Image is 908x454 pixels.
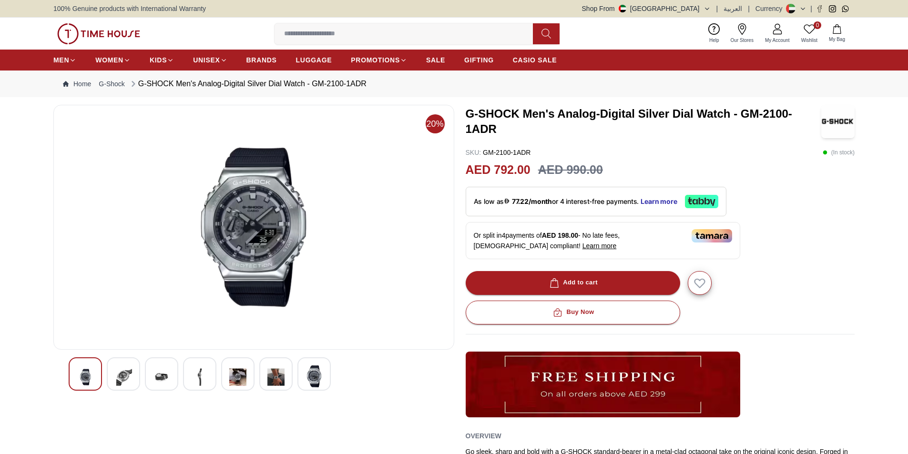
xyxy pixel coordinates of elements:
button: Add to cart [466,271,680,295]
a: BRANDS [246,51,277,69]
span: UNISEX [193,55,220,65]
div: Or split in 4 payments of - No late fees, [DEMOGRAPHIC_DATA] compliant! [466,222,740,259]
span: SALE [426,55,445,65]
span: 0 [814,21,821,29]
button: العربية [724,4,742,13]
span: 20% [426,114,445,133]
a: KIDS [150,51,174,69]
img: G-SHOCK Men's Analog-Digital Silver Dial Watch - GM-2100-1ADR [306,365,323,387]
a: MEN [53,51,76,69]
span: | [810,4,812,13]
img: G-SHOCK Men's Analog-Digital Silver Dial Watch - GM-2100-1ADR [153,365,170,389]
img: G-SHOCK Men's Analog-Digital Silver Dial Watch - GM-2100-1ADR [77,365,94,389]
span: PROMOTIONS [351,55,400,65]
a: Instagram [829,5,836,12]
h3: G-SHOCK Men's Analog-Digital Silver Dial Watch - GM-2100-1ADR [466,106,822,137]
span: BRANDS [246,55,277,65]
a: LUGGAGE [296,51,332,69]
span: KIDS [150,55,167,65]
a: Home [63,79,91,89]
a: WOMEN [95,51,131,69]
a: UNISEX [193,51,227,69]
span: GIFTING [464,55,494,65]
img: Tamara [692,229,732,242]
div: Buy Now [551,307,594,318]
img: United Arab Emirates [619,5,626,12]
button: My Bag [823,22,851,45]
a: SALE [426,51,445,69]
span: WOMEN [95,55,123,65]
h2: AED 792.00 [466,161,531,179]
button: Buy Now [466,301,680,324]
a: Help [704,21,725,46]
h3: AED 990.00 [538,161,603,179]
a: G-Shock [99,79,124,89]
div: Currency [755,4,786,13]
nav: Breadcrumb [53,71,855,97]
img: G-SHOCK Men's Analog-Digital Silver Dial Watch - GM-2100-1ADR [229,365,246,389]
span: CASIO SALE [513,55,557,65]
a: Facebook [816,5,823,12]
p: ( In stock ) [823,148,855,157]
a: Whatsapp [842,5,849,12]
span: Help [705,37,723,44]
h2: Overview [466,429,501,443]
span: LUGGAGE [296,55,332,65]
span: Learn more [582,242,617,250]
img: G-SHOCK Men's Analog-Digital Silver Dial Watch - GM-2100-1ADR [821,105,855,138]
img: G-SHOCK Men's Analog-Digital Silver Dial Watch - GM-2100-1ADR [191,365,208,389]
img: G-SHOCK Men's Analog-Digital Silver Dial Watch - GM-2100-1ADR [115,365,132,389]
span: | [748,4,750,13]
span: | [716,4,718,13]
img: G-SHOCK Men's Analog-Digital Silver Dial Watch - GM-2100-1ADR [267,365,285,389]
span: AED 198.00 [542,232,578,239]
span: My Bag [825,36,849,43]
span: My Account [761,37,794,44]
span: Wishlist [797,37,821,44]
img: ... [466,352,740,417]
a: Our Stores [725,21,759,46]
a: GIFTING [464,51,494,69]
span: MEN [53,55,69,65]
span: 100% Genuine products with International Warranty [53,4,206,13]
div: G-SHOCK Men's Analog-Digital Silver Dial Watch - GM-2100-1ADR [129,78,367,90]
img: G-SHOCK Men's Analog-Digital Silver Dial Watch - GM-2100-1ADR [61,113,446,342]
p: GM-2100-1ADR [466,148,531,157]
span: SKU : [466,149,481,156]
div: Add to cart [548,277,598,288]
img: ... [57,23,140,44]
a: PROMOTIONS [351,51,407,69]
button: Shop From[GEOGRAPHIC_DATA] [582,4,711,13]
span: Our Stores [727,37,757,44]
a: CASIO SALE [513,51,557,69]
a: 0Wishlist [796,21,823,46]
